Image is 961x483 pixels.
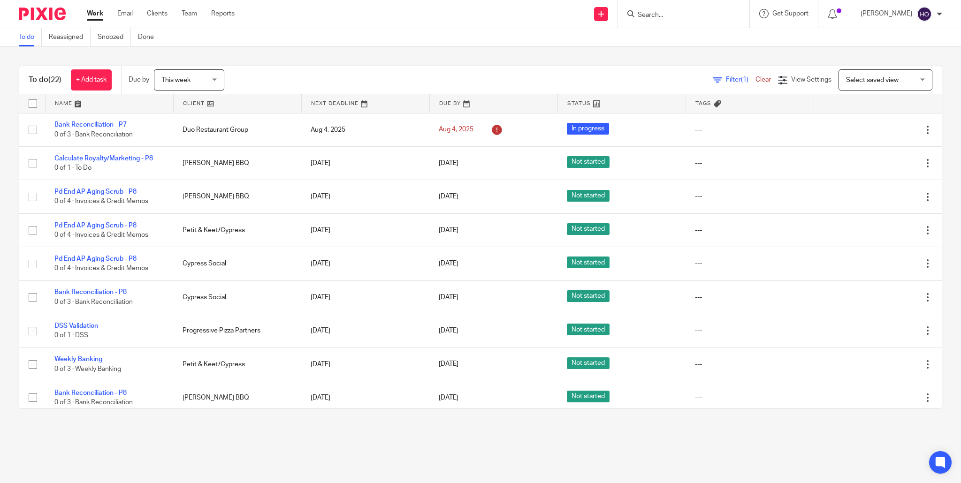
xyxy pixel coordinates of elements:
[211,9,235,18] a: Reports
[695,226,804,235] div: ---
[49,28,91,46] a: Reassigned
[173,213,301,247] td: Petit & Keet/Cypress
[755,76,771,83] a: Clear
[129,75,149,84] p: Due by
[173,381,301,414] td: [PERSON_NAME] BBQ
[695,393,804,402] div: ---
[54,299,133,305] span: 0 of 3 · Bank Reconciliation
[71,69,112,91] a: + Add task
[19,8,66,20] img: Pixie
[301,180,429,213] td: [DATE]
[301,381,429,414] td: [DATE]
[173,314,301,347] td: Progressive Pizza Partners
[567,156,610,168] span: Not started
[439,260,458,267] span: [DATE]
[301,347,429,381] td: [DATE]
[54,332,88,339] span: 0 of 1 · DSS
[439,361,458,368] span: [DATE]
[567,290,610,302] span: Not started
[161,77,191,83] span: This week
[567,123,609,135] span: In progress
[917,7,932,22] img: svg%3E
[54,323,98,329] a: DSS Validation
[19,28,42,46] a: To do
[173,347,301,381] td: Petit & Keet/Cypress
[637,11,721,20] input: Search
[173,280,301,314] td: Cypress Social
[173,146,301,180] td: [PERSON_NAME] BBQ
[54,131,133,138] span: 0 of 3 · Bank Reconciliation
[695,101,711,106] span: Tags
[567,391,610,402] span: Not started
[772,10,808,17] span: Get Support
[726,76,755,83] span: Filter
[54,189,137,195] a: Pd End AP Aging Scrub - P8
[87,9,103,18] a: Work
[54,165,92,171] span: 0 of 1 · To Do
[439,127,473,133] span: Aug 4, 2025
[695,158,804,168] div: ---
[567,190,610,202] span: Not started
[695,259,804,268] div: ---
[695,125,804,135] div: ---
[48,76,61,83] span: (22)
[54,155,153,162] a: Calculate Royalty/Marketing - P8
[54,256,137,262] a: Pd End AP Aging Scrub - P8
[54,232,148,238] span: 0 of 4 · Invoices & Credit Memos
[301,146,429,180] td: [DATE]
[439,193,458,200] span: [DATE]
[741,76,748,83] span: (1)
[695,293,804,302] div: ---
[861,9,912,18] p: [PERSON_NAME]
[117,9,133,18] a: Email
[173,180,301,213] td: [PERSON_NAME] BBQ
[54,356,102,362] a: Weekly Banking
[567,357,610,369] span: Not started
[695,360,804,369] div: ---
[439,294,458,301] span: [DATE]
[439,160,458,166] span: [DATE]
[182,9,197,18] a: Team
[29,75,61,85] h1: To do
[301,280,429,314] td: [DATE]
[567,223,610,235] span: Not started
[695,326,804,335] div: ---
[301,247,429,280] td: [DATE]
[54,121,127,128] a: Bank Reconciliation - P7
[301,113,429,146] td: Aug 4, 2025
[173,247,301,280] td: Cypress Social
[98,28,131,46] a: Snoozed
[54,198,148,205] span: 0 of 4 · Invoices & Credit Memos
[567,257,610,268] span: Not started
[54,390,127,396] a: Bank Reconciliation - P8
[54,366,121,372] span: 0 of 3 · Weekly Banking
[439,327,458,334] span: [DATE]
[567,324,610,335] span: Not started
[846,77,899,83] span: Select saved view
[791,76,831,83] span: View Settings
[439,394,458,401] span: [DATE]
[54,265,148,272] span: 0 of 4 · Invoices & Credit Memos
[695,192,804,201] div: ---
[54,289,127,295] a: Bank Reconciliation - P8
[147,9,168,18] a: Clients
[54,399,133,406] span: 0 of 3 · Bank Reconciliation
[54,222,137,229] a: Pd End AP Aging Scrub - P8
[301,213,429,247] td: [DATE]
[173,113,301,146] td: Duo Restaurant Group
[301,314,429,347] td: [DATE]
[439,227,458,234] span: [DATE]
[138,28,161,46] a: Done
